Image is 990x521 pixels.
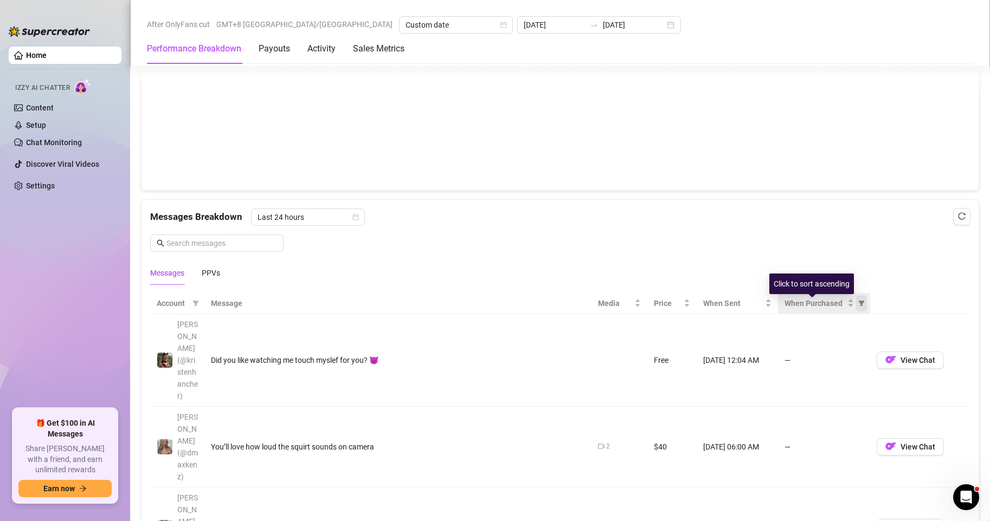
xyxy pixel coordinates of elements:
td: — [778,407,870,487]
span: arrow-right [79,485,87,492]
a: Content [26,103,54,112]
th: When Sent [697,293,778,314]
span: to [590,21,599,29]
span: [PERSON_NAME] (@dmaxkenz) [177,413,198,481]
div: You’ll love how loud the squirt sounds on camera [211,441,585,453]
span: Share [PERSON_NAME] with a friend, and earn unlimited rewards [18,444,112,476]
span: filter [190,295,201,311]
div: Performance Breakdown [147,42,241,55]
th: Price [647,293,697,314]
span: video-camera [598,443,605,450]
input: Start date [524,19,586,31]
img: Kenzie (@dmaxkenz) [157,439,172,454]
div: Messages [150,267,184,279]
span: swap-right [590,21,599,29]
span: Earn now [43,484,75,493]
a: Discover Viral Videos [26,160,99,168]
td: Free [647,314,697,407]
span: Last 24 hours [258,209,358,225]
div: PPVs [202,267,220,279]
div: Messages Breakdown [150,209,970,226]
td: [DATE] 12:04 AM [697,314,778,407]
img: Kristen (@kristenhancher) [157,353,172,368]
span: GMT+8 [GEOGRAPHIC_DATA]/[GEOGRAPHIC_DATA] [216,16,393,32]
td: [DATE] 06:00 AM [697,407,778,487]
span: View Chat [901,442,935,451]
span: When Sent [703,297,763,309]
a: Home [26,51,47,60]
div: Click to sort ascending [769,273,854,294]
span: After OnlyFans cut [147,16,210,32]
img: OF [885,354,896,365]
span: filter [192,300,199,307]
span: Media [598,297,632,309]
img: OF [885,441,896,452]
div: Did you like watching me touch myslef for you? 😈 [211,354,585,366]
button: Earn nowarrow-right [18,480,112,497]
span: reload [958,212,966,220]
th: Message [204,293,592,314]
th: When Purchased [778,293,870,314]
img: logo-BBDzfeDw.svg [9,26,90,37]
input: End date [603,19,665,31]
span: 🎁 Get $100 in AI Messages [18,418,112,439]
a: Chat Monitoring [26,138,82,147]
th: Media [592,293,647,314]
div: Sales Metrics [353,42,404,55]
a: Settings [26,181,55,190]
button: OFView Chat [877,351,944,369]
div: Payouts [259,42,290,55]
td: $40 [647,407,697,487]
button: OFView Chat [877,438,944,455]
span: calendar [500,22,507,28]
a: Setup [26,121,46,129]
span: View Chat [901,356,935,364]
span: [PERSON_NAME] (@kristenhancher) [177,320,198,400]
span: Custom date [406,17,506,33]
span: Account [157,297,188,309]
a: OFView Chat [877,445,944,453]
div: 2 [606,441,610,452]
span: filter [858,300,865,307]
img: AI Chatter [74,79,91,94]
span: When Purchased [785,297,845,309]
span: filter [856,295,867,311]
span: Price [654,297,682,309]
span: calendar [352,214,359,220]
iframe: Intercom live chat [953,484,979,510]
input: Search messages [166,237,277,249]
a: OFView Chat [877,358,944,367]
span: Izzy AI Chatter [15,83,70,93]
td: — [778,314,870,407]
span: search [157,239,164,247]
div: Activity [307,42,336,55]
